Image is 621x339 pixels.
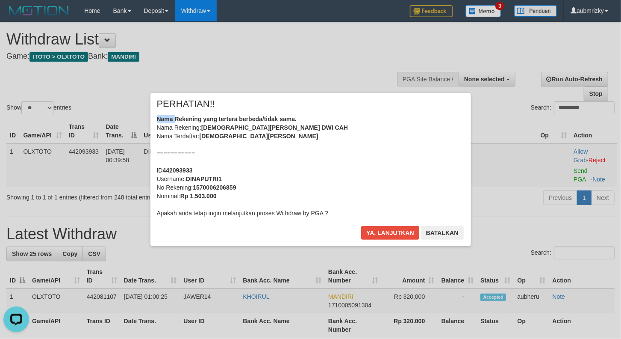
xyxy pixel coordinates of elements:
b: Rp 1.503.000 [180,193,217,199]
b: 442093933 [163,167,193,174]
div: Nama Rekening: Nama Terdaftar: =========== ID Username: No Rekening: Nominal: Apakah anda tetap i... [157,115,465,217]
b: [DEMOGRAPHIC_DATA][PERSON_NAME] [200,133,318,140]
span: PERHATIAN!! [157,100,215,108]
b: 1570006206859 [193,184,236,191]
button: Open LiveChat chat widget [3,3,29,29]
b: DINAPUTRI1 [186,175,222,182]
button: Batalkan [421,226,464,240]
b: [DEMOGRAPHIC_DATA][PERSON_NAME] DWI CAH [201,124,348,131]
b: Nama Rekening yang tertera berbeda/tidak sama. [157,116,297,122]
button: Ya, lanjutkan [361,226,419,240]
